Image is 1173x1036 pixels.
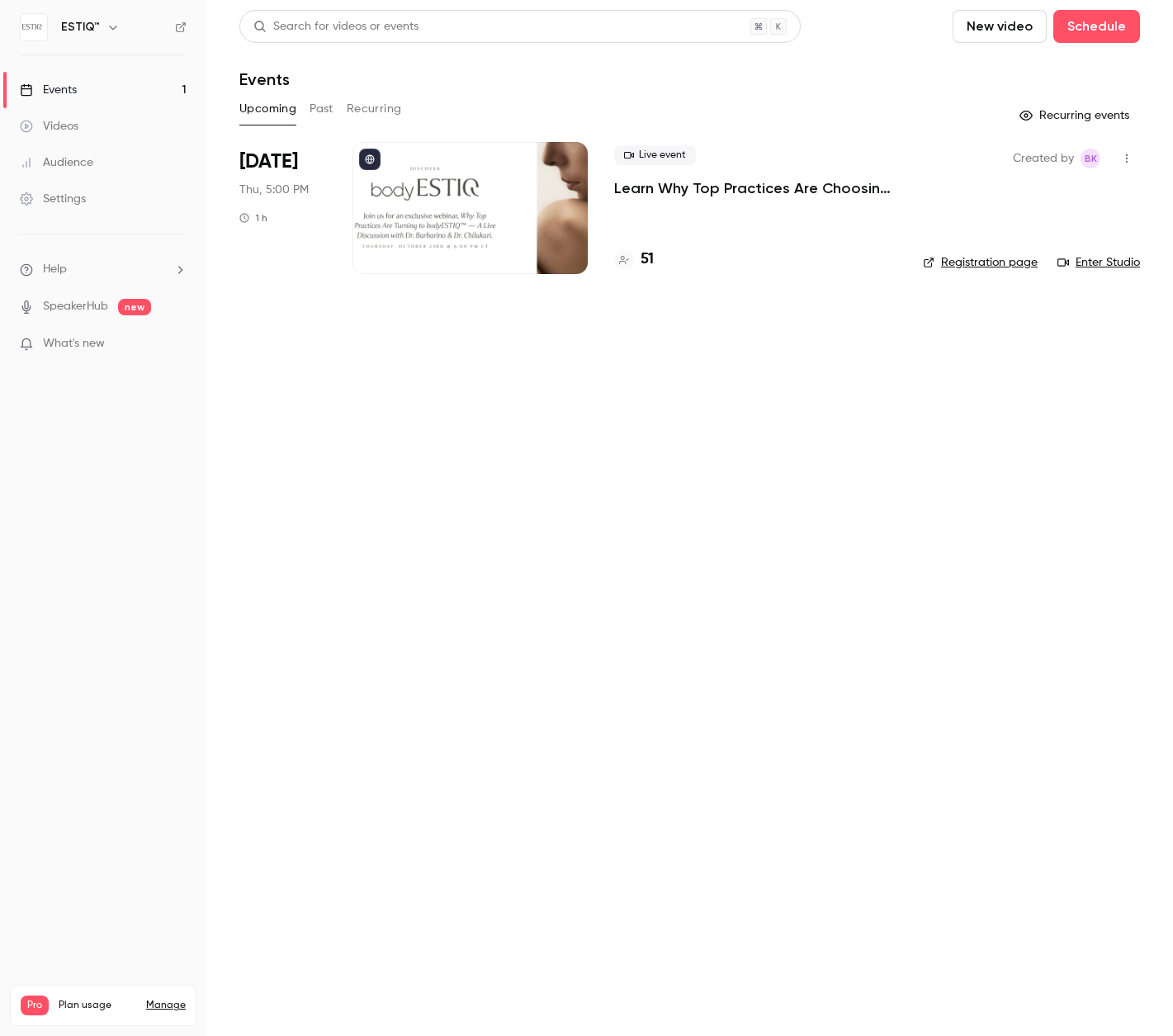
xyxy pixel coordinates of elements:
a: 51 [614,248,654,271]
span: [DATE] [239,149,298,175]
span: Created by [1013,149,1074,168]
div: Settings [20,191,86,207]
button: Upcoming [239,96,296,122]
span: new [118,299,151,315]
img: ESTIQ™ [21,14,47,40]
a: Registration page [923,254,1038,271]
div: 1 h [239,211,267,225]
span: Thu, 5:00 PM [239,182,309,198]
h4: 51 [641,248,654,271]
button: Past [310,96,333,122]
button: Schedule [1053,10,1140,43]
iframe: Noticeable Trigger [167,337,187,352]
div: Audience [20,154,93,171]
span: Plan usage [59,999,136,1012]
span: Help [43,261,67,278]
div: Events [20,82,77,98]
a: SpeakerHub [43,298,108,315]
a: Learn Why Top Practices Are Choosing bodyESTIQ™ — A Live Discussion with [PERSON_NAME] & [PERSON_... [614,178,896,198]
h6: ESTIQ™ [61,19,100,35]
li: help-dropdown-opener [20,261,187,278]
a: Enter Studio [1057,254,1140,271]
button: Recurring [347,96,402,122]
h1: Events [239,69,290,89]
span: Pro [21,996,49,1015]
span: BK [1085,149,1097,168]
a: Manage [146,999,186,1012]
button: Recurring events [1012,102,1140,129]
button: New video [953,10,1047,43]
div: Videos [20,118,78,135]
span: Live event [614,145,696,165]
span: Brian Kirk [1081,149,1100,168]
div: Search for videos or events [253,18,419,35]
span: What's new [43,335,105,352]
div: Oct 23 Thu, 6:00 PM (America/Chicago) [239,142,326,274]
